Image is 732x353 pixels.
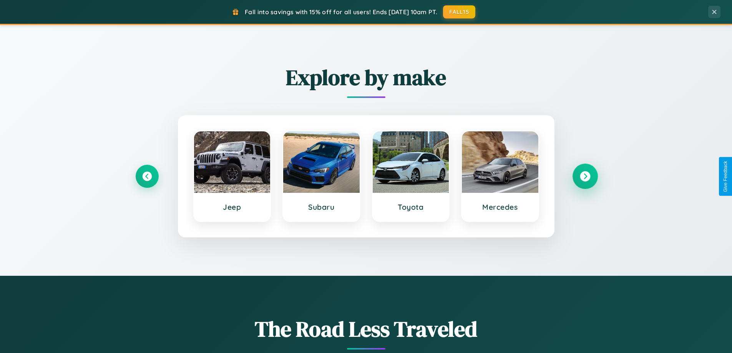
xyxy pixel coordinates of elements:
[723,161,728,192] div: Give Feedback
[443,5,475,18] button: FALL15
[291,202,352,212] h3: Subaru
[136,314,597,344] h1: The Road Less Traveled
[136,63,597,92] h2: Explore by make
[380,202,442,212] h3: Toyota
[245,8,437,16] span: Fall into savings with 15% off for all users! Ends [DATE] 10am PT.
[202,202,263,212] h3: Jeep
[470,202,531,212] h3: Mercedes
